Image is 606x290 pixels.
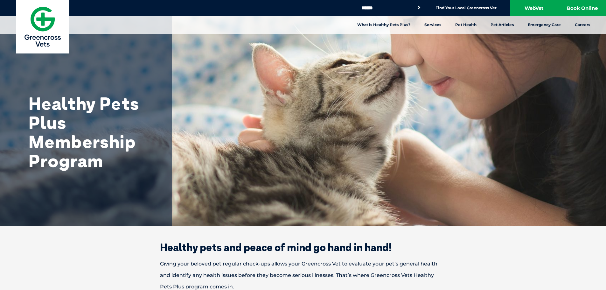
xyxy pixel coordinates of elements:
[484,16,521,34] a: Pet Articles
[416,4,422,11] button: Search
[29,94,156,170] h1: Healthy Pets Plus Membership Program
[138,242,469,252] h2: Healthy pets and peace of mind go hand in hand!
[521,16,568,34] a: Emergency Care
[448,16,484,34] a: Pet Health
[417,16,448,34] a: Services
[435,5,497,11] a: Find Your Local Greencross Vet
[350,16,417,34] a: What is Healthy Pets Plus?
[568,16,597,34] a: Careers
